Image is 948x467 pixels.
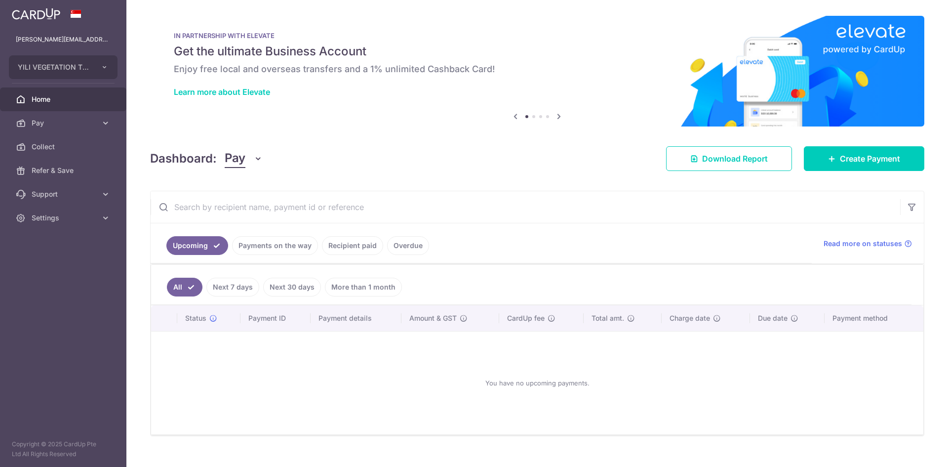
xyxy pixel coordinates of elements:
[409,313,457,323] span: Amount & GST
[804,146,924,171] a: Create Payment
[387,236,429,255] a: Overdue
[322,236,383,255] a: Recipient paid
[174,87,270,97] a: Learn more about Elevate
[185,313,206,323] span: Status
[167,278,202,297] a: All
[174,43,901,59] h5: Get the ultimate Business Account
[824,239,902,249] span: Read more on statuses
[12,8,60,20] img: CardUp
[325,278,402,297] a: More than 1 month
[206,278,259,297] a: Next 7 days
[702,153,768,165] span: Download Report
[32,189,97,199] span: Support
[758,313,788,323] span: Due date
[670,313,710,323] span: Charge date
[150,16,924,127] img: Renovation banner
[32,118,97,128] span: Pay
[311,305,401,331] th: Payment details
[592,313,624,323] span: Total amt.
[240,305,311,331] th: Payment ID
[32,142,97,152] span: Collect
[507,313,545,323] span: CardUp fee
[32,213,97,223] span: Settings
[840,153,900,165] span: Create Payment
[263,278,321,297] a: Next 30 days
[18,62,91,72] span: YILI VEGETATION TRADING PTE LTD
[232,236,318,255] a: Payments on the way
[163,340,911,426] div: You have no upcoming payments.
[174,32,901,40] p: IN PARTNERSHIP WITH ELEVATE
[32,94,97,104] span: Home
[166,236,228,255] a: Upcoming
[824,239,912,249] a: Read more on statuses
[666,146,792,171] a: Download Report
[150,150,217,168] h4: Dashboard:
[16,35,111,44] p: [PERSON_NAME][EMAIL_ADDRESS][DOMAIN_NAME]
[174,63,901,75] h6: Enjoy free local and overseas transfers and a 1% unlimited Cashback Card!
[825,305,923,331] th: Payment method
[32,166,97,175] span: Refer & Save
[9,55,118,79] button: YILI VEGETATION TRADING PTE LTD
[225,149,263,168] button: Pay
[225,149,245,168] span: Pay
[151,191,900,223] input: Search by recipient name, payment id or reference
